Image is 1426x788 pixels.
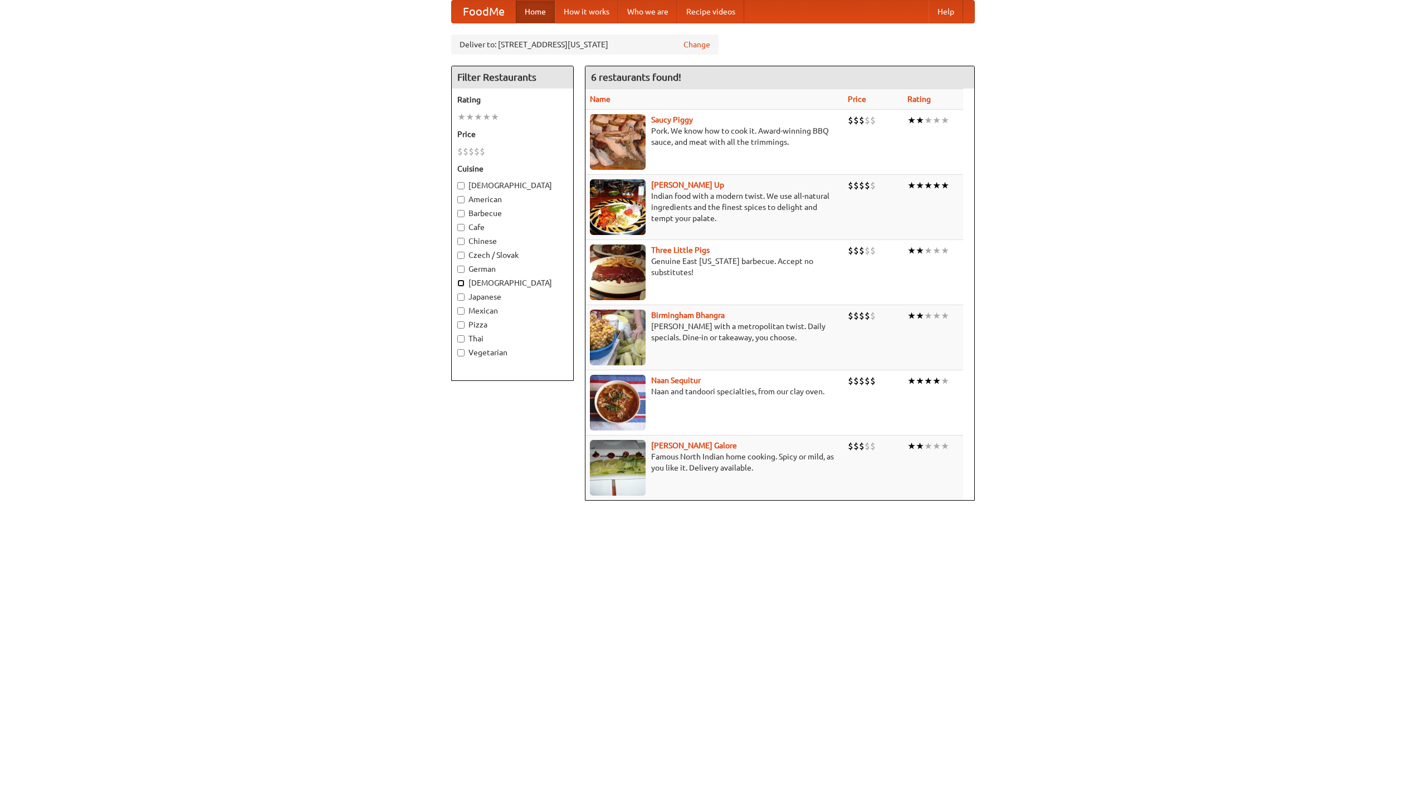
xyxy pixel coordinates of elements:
[651,246,710,254] a: Three Little Pigs
[457,180,568,191] label: [DEMOGRAPHIC_DATA]
[480,145,485,158] li: $
[474,111,482,123] li: ★
[590,321,839,343] p: [PERSON_NAME] with a metropolitan twist. Daily specials. Dine-in or takeaway, you choose.
[457,196,465,203] input: American
[853,244,859,257] li: $
[591,72,681,82] ng-pluralize: 6 restaurants found!
[590,179,646,235] img: curryup.jpg
[468,145,474,158] li: $
[865,375,870,387] li: $
[848,114,853,126] li: $
[452,66,573,89] h4: Filter Restaurants
[651,180,724,189] a: [PERSON_NAME] Up
[848,375,853,387] li: $
[451,35,719,55] div: Deliver to: [STREET_ADDRESS][US_STATE]
[848,179,853,192] li: $
[870,179,876,192] li: $
[865,244,870,257] li: $
[457,210,465,217] input: Barbecue
[859,244,865,257] li: $
[452,1,516,23] a: FoodMe
[457,277,568,288] label: [DEMOGRAPHIC_DATA]
[651,376,701,385] a: Naan Sequitur
[932,244,941,257] li: ★
[859,375,865,387] li: $
[457,129,568,140] h5: Price
[457,194,568,205] label: American
[870,440,876,452] li: $
[466,111,474,123] li: ★
[457,222,568,233] label: Cafe
[932,310,941,322] li: ★
[865,179,870,192] li: $
[683,39,710,50] a: Change
[916,310,924,322] li: ★
[853,440,859,452] li: $
[870,114,876,126] li: $
[457,319,568,330] label: Pizza
[457,321,465,329] input: Pizza
[870,244,876,257] li: $
[907,375,916,387] li: ★
[590,386,839,397] p: Naan and tandoori specialties, from our clay oven.
[865,440,870,452] li: $
[924,440,932,452] li: ★
[457,163,568,174] h5: Cuisine
[924,114,932,126] li: ★
[457,291,568,302] label: Japanese
[859,440,865,452] li: $
[474,145,480,158] li: $
[457,182,465,189] input: [DEMOGRAPHIC_DATA]
[651,311,725,320] a: Birmingham Bhangra
[907,179,916,192] li: ★
[457,94,568,105] h5: Rating
[457,335,465,342] input: Thai
[907,440,916,452] li: ★
[870,310,876,322] li: $
[457,293,465,301] input: Japanese
[590,190,839,224] p: Indian food with a modern twist. We use all-natural ingredients and the finest spices to delight ...
[865,114,870,126] li: $
[924,244,932,257] li: ★
[457,252,465,259] input: Czech / Slovak
[907,244,916,257] li: ★
[848,244,853,257] li: $
[651,441,737,450] a: [PERSON_NAME] Galore
[932,179,941,192] li: ★
[457,208,568,219] label: Barbecue
[916,440,924,452] li: ★
[924,179,932,192] li: ★
[848,95,866,104] a: Price
[482,111,491,123] li: ★
[590,440,646,496] img: currygalore.jpg
[853,114,859,126] li: $
[457,347,568,358] label: Vegetarian
[932,375,941,387] li: ★
[941,244,949,257] li: ★
[916,244,924,257] li: ★
[491,111,499,123] li: ★
[932,114,941,126] li: ★
[457,333,568,344] label: Thai
[941,179,949,192] li: ★
[853,375,859,387] li: $
[853,179,859,192] li: $
[457,349,465,356] input: Vegetarian
[916,375,924,387] li: ★
[590,256,839,278] p: Genuine East [US_STATE] barbecue. Accept no substitutes!
[924,375,932,387] li: ★
[457,145,463,158] li: $
[463,145,468,158] li: $
[941,375,949,387] li: ★
[932,440,941,452] li: ★
[853,310,859,322] li: $
[651,115,693,124] b: Saucy Piggy
[590,310,646,365] img: bhangra.jpg
[677,1,744,23] a: Recipe videos
[457,238,465,245] input: Chinese
[457,263,568,275] label: German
